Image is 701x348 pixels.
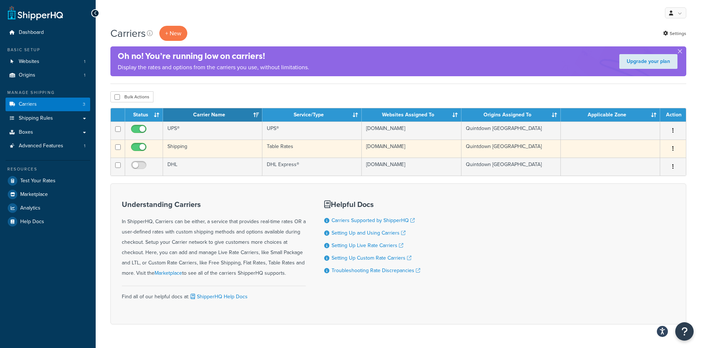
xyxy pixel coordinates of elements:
[6,188,90,201] a: Marketplace
[6,139,90,153] li: Advanced Features
[19,115,53,122] span: Shipping Rules
[262,140,362,158] td: Table Rates
[84,143,85,149] span: 1
[19,59,39,65] span: Websites
[461,108,561,122] th: Origins Assigned To: activate to sort column ascending
[110,91,153,102] button: Bulk Actions
[20,191,48,198] span: Marketplace
[6,201,90,215] a: Analytics
[122,286,306,302] div: Find all of our helpful docs at:
[332,267,420,274] a: Troubleshooting Rate Discrepancies
[6,126,90,139] a: Boxes
[6,98,90,111] a: Carriers 3
[6,68,90,82] a: Origins 1
[163,140,262,158] td: Shipping
[84,59,85,65] span: 1
[20,205,40,211] span: Analytics
[163,158,262,176] td: DHL
[6,55,90,68] a: Websites 1
[19,129,33,136] span: Boxes
[84,72,85,78] span: 1
[6,68,90,82] li: Origins
[19,101,37,108] span: Carriers
[163,108,262,122] th: Carrier Name: activate to sort column ascending
[324,200,420,208] h3: Helpful Docs
[262,122,362,140] td: UPS®
[125,108,163,122] th: Status: activate to sort column ascending
[660,108,686,122] th: Action
[362,108,461,122] th: Websites Assigned To: activate to sort column ascending
[155,269,182,277] a: Marketplace
[461,140,561,158] td: Quintdown [GEOGRAPHIC_DATA]
[6,215,90,228] a: Help Docs
[118,62,309,73] p: Display the rates and options from the carriers you use, without limitations.
[8,6,63,20] a: ShipperHQ Home
[6,166,90,172] div: Resources
[461,158,561,176] td: Quintdown [GEOGRAPHIC_DATA]
[110,26,146,41] h1: Carriers
[83,101,85,108] span: 3
[262,158,362,176] td: DHL Express®
[163,122,262,140] td: UPS®
[332,217,415,224] a: Carriers Supported by ShipperHQ
[362,140,461,158] td: [DOMAIN_NAME]
[19,143,63,149] span: Advanced Features
[189,293,248,300] a: ShipperHQ Help Docs
[6,89,90,96] div: Manage Shipping
[6,139,90,153] a: Advanced Features 1
[332,229,406,237] a: Setting Up and Using Carriers
[122,200,306,278] div: In ShipperHQ, Carriers can be either, a service that provides real-time rates OR a user-defined r...
[6,174,90,187] a: Test Your Rates
[262,108,362,122] th: Service/Type: activate to sort column ascending
[20,219,44,225] span: Help Docs
[122,200,306,208] h3: Understanding Carriers
[19,72,35,78] span: Origins
[362,158,461,176] td: [DOMAIN_NAME]
[6,98,90,111] li: Carriers
[6,55,90,68] li: Websites
[6,112,90,125] a: Shipping Rules
[159,26,187,41] button: + New
[20,178,56,184] span: Test Your Rates
[675,322,694,341] button: Open Resource Center
[118,50,309,62] h4: Oh no! You’re running low on carriers!
[619,54,677,69] a: Upgrade your plan
[19,29,44,36] span: Dashboard
[461,122,561,140] td: Quintdown [GEOGRAPHIC_DATA]
[6,26,90,39] a: Dashboard
[663,28,686,39] a: Settings
[332,254,411,262] a: Setting Up Custom Rate Carriers
[332,242,403,249] a: Setting Up Live Rate Carriers
[362,122,461,140] td: [DOMAIN_NAME]
[561,108,660,122] th: Applicable Zone: activate to sort column ascending
[6,47,90,53] div: Basic Setup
